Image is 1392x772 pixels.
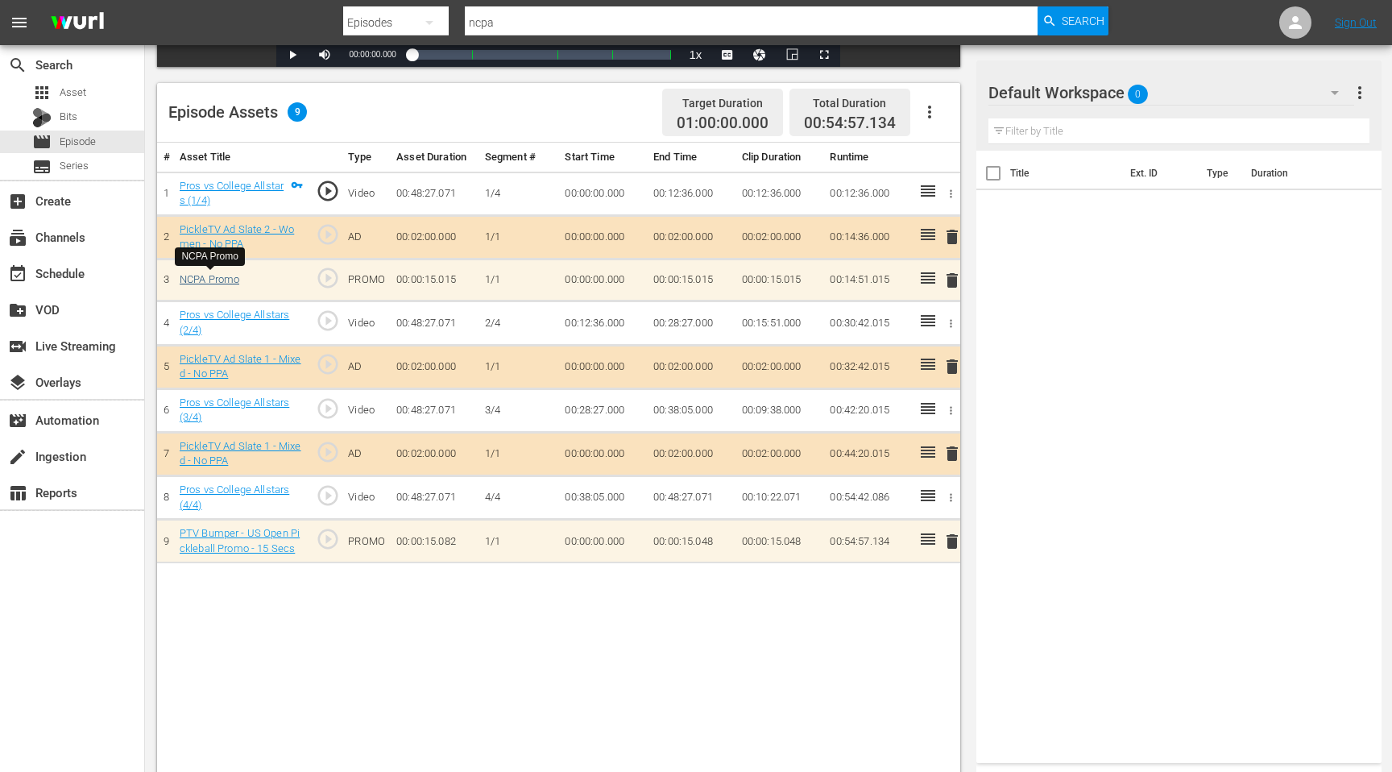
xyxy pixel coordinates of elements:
[735,432,824,475] td: 00:02:00.000
[180,484,289,511] a: Pros vs College Allstars (4/4)
[558,259,647,301] td: 00:00:00.000
[1335,16,1377,29] a: Sign Out
[823,143,912,172] th: Runtime
[478,476,559,520] td: 4/4
[647,388,735,432] td: 00:38:05.000
[157,476,173,520] td: 8
[8,56,27,75] span: search
[180,273,239,285] a: NCPA Promo
[32,132,52,151] span: Episode
[647,172,735,215] td: 00:12:36.000
[942,226,962,249] button: delete
[342,432,390,475] td: AD
[823,432,912,475] td: 00:44:20.015
[1062,6,1104,35] span: Search
[711,43,744,67] button: Captions
[316,179,340,203] span: play_circle_outline
[10,13,29,32] span: menu
[776,43,808,67] button: Picture-in-Picture
[647,143,735,172] th: End Time
[558,476,647,520] td: 00:38:05.000
[942,529,962,553] button: delete
[942,357,962,376] span: delete
[478,259,559,301] td: 1/1
[8,411,27,430] span: Automation
[316,309,340,333] span: play_circle_outline
[157,388,173,432] td: 6
[677,92,768,114] div: Target Duration
[558,520,647,563] td: 00:00:00.000
[390,345,478,388] td: 00:02:00.000
[478,215,559,259] td: 1/1
[735,520,824,563] td: 00:00:15.048
[342,520,390,563] td: PROMO
[157,143,173,172] th: #
[8,484,27,503] span: Reports
[823,345,912,388] td: 00:32:42.015
[180,180,284,207] a: Pros vs College Allstars (1/4)
[558,301,647,345] td: 00:12:36.000
[316,352,340,376] span: play_circle_outline
[744,43,776,67] button: Jump To Time
[180,396,289,424] a: Pros vs College Allstars (3/4)
[390,301,478,345] td: 00:48:27.071
[823,476,912,520] td: 00:54:42.086
[8,301,27,320] span: VOD
[342,476,390,520] td: Video
[316,222,340,247] span: play_circle_outline
[823,215,912,259] td: 00:14:36.000
[1241,151,1338,196] th: Duration
[735,259,824,301] td: 00:00:15.015
[8,337,27,356] span: Live Streaming
[677,114,768,133] span: 01:00:00.000
[8,264,27,284] span: Schedule
[342,301,390,345] td: Video
[342,143,390,172] th: Type
[647,520,735,563] td: 00:00:15.048
[32,108,52,127] div: Bits
[647,345,735,388] td: 00:02:00.000
[60,134,96,150] span: Episode
[316,484,340,508] span: play_circle_outline
[39,4,116,42] img: ans4CAIJ8jUAAAAAAAAAAAAAAAAAAAAAAAAgQb4GAAAAAAAAAAAAAAAAAAAAAAAAJMjXAAAAAAAAAAAAAAAAAAAAAAAAgAT5G...
[316,266,340,290] span: play_circle_outline
[390,432,478,475] td: 00:02:00.000
[478,388,559,432] td: 3/4
[180,527,300,554] a: PTV Bumper - US Open Pickleball Promo - 15 Secs
[1128,77,1148,111] span: 0
[316,396,340,421] span: play_circle_outline
[735,215,824,259] td: 00:02:00.000
[60,158,89,174] span: Series
[735,172,824,215] td: 00:12:36.000
[173,143,309,172] th: Asset Title
[478,143,559,172] th: Segment #
[942,227,962,247] span: delete
[276,43,309,67] button: Play
[823,172,912,215] td: 00:12:36.000
[1121,151,1197,196] th: Ext. ID
[823,301,912,345] td: 00:30:42.015
[157,345,173,388] td: 5
[390,259,478,301] td: 00:00:15.015
[181,250,238,264] div: NCPA Promo
[942,271,962,290] span: delete
[823,259,912,301] td: 00:14:51.015
[735,143,824,172] th: Clip Duration
[342,259,390,301] td: PROMO
[180,223,294,251] a: PickleTV Ad Slate 2 - Women - No PPA
[735,345,824,388] td: 00:02:00.000
[157,432,173,475] td: 7
[390,388,478,432] td: 00:48:27.071
[168,102,307,122] div: Episode Assets
[735,301,824,345] td: 00:15:51.000
[478,301,559,345] td: 2/4
[8,228,27,247] span: Channels
[804,92,896,114] div: Total Duration
[180,440,301,467] a: PickleTV Ad Slate 1 - Mixed - No PPA
[157,520,173,563] td: 9
[942,442,962,466] button: delete
[823,388,912,432] td: 00:42:20.015
[1038,6,1108,35] button: Search
[180,353,301,380] a: PickleTV Ad Slate 1 - Mixed - No PPA
[32,157,52,176] span: Series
